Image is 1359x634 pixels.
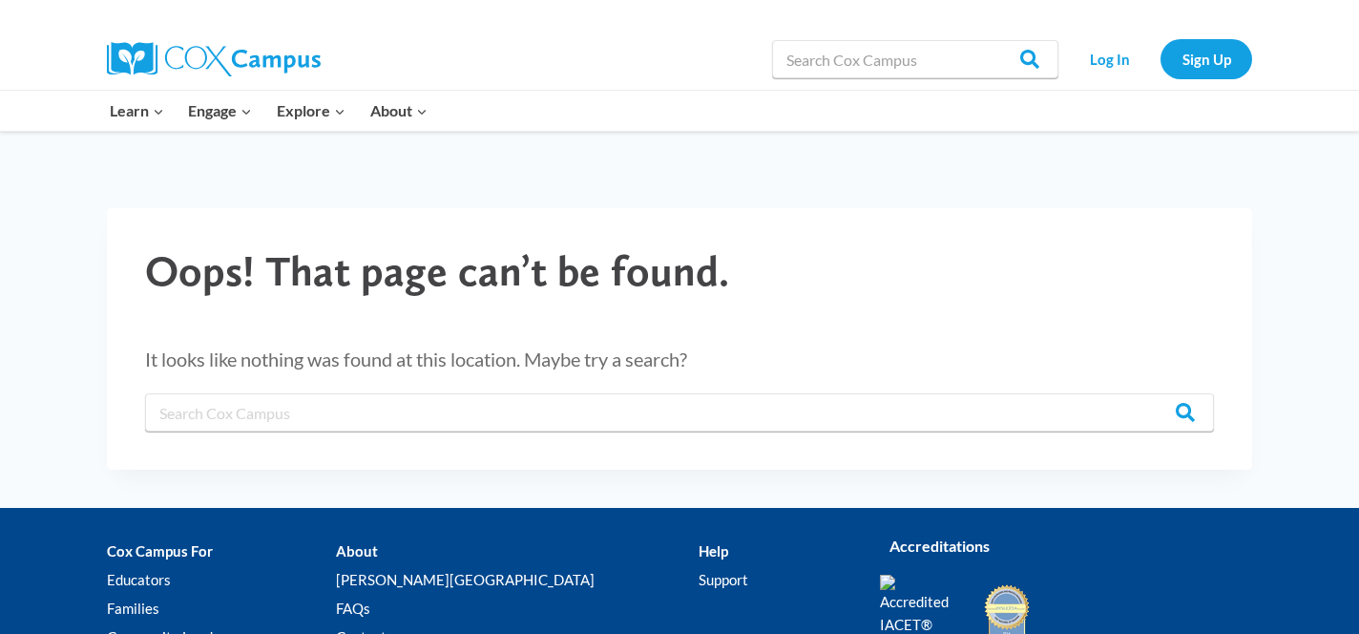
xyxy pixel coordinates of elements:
span: Learn [110,98,164,123]
a: Educators [107,565,336,594]
a: Support [699,565,851,594]
span: Engage [188,98,252,123]
a: Families [107,594,336,623]
p: It looks like nothing was found at this location. Maybe try a search? [145,344,1214,374]
img: Cox Campus [107,42,321,76]
a: FAQs [336,594,698,623]
nav: Primary Navigation [97,91,439,131]
h1: Oops! That page can’t be found. [145,246,1214,297]
input: Search Cox Campus [772,40,1058,78]
input: Search Cox Campus [145,393,1214,432]
strong: Accreditations [889,537,990,555]
a: Sign Up [1160,39,1252,78]
span: Explore [277,98,345,123]
a: Log In [1068,39,1151,78]
nav: Secondary Navigation [1068,39,1252,78]
span: About [370,98,428,123]
a: [PERSON_NAME][GEOGRAPHIC_DATA] [336,565,698,594]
